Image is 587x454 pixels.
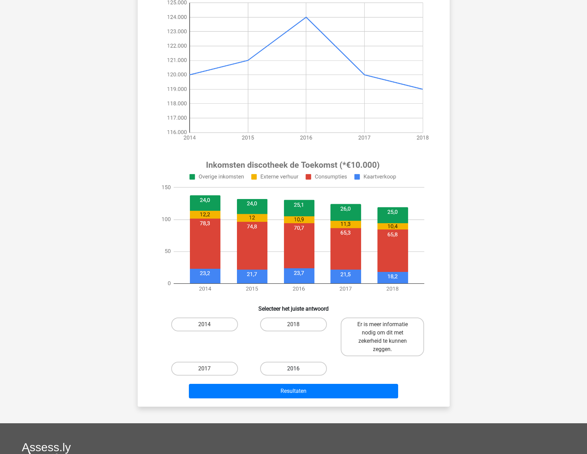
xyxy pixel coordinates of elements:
button: Resultaten [189,384,398,398]
label: 2018 [260,318,327,331]
label: 2017 [171,362,238,376]
label: 2014 [171,318,238,331]
label: Er is meer informatie nodig om dit met zekerheid te kunnen zeggen. [341,318,424,356]
label: 2016 [260,362,327,376]
h6: Selecteer het juiste antwoord [149,300,439,312]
